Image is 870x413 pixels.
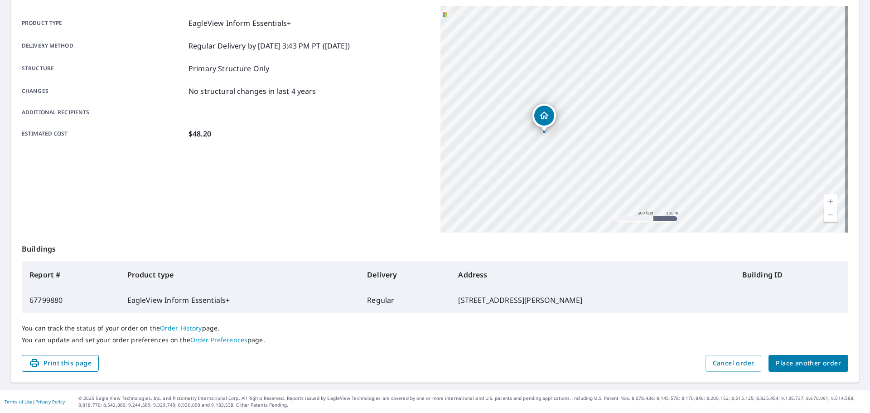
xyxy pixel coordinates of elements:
p: Delivery method [22,40,185,51]
td: 67799880 [22,287,120,313]
p: Estimated cost [22,128,185,139]
td: EagleView Inform Essentials+ [120,287,360,313]
p: | [5,399,65,404]
p: Product type [22,18,185,29]
p: No structural changes in last 4 years [188,86,316,97]
th: Delivery [360,262,451,287]
a: Current Level 16, Zoom Out [824,208,837,222]
p: Primary Structure Only [188,63,269,74]
p: Additional recipients [22,108,185,117]
button: Cancel order [706,355,762,372]
p: Changes [22,86,185,97]
p: You can update and set your order preferences on the page. [22,336,848,344]
p: © 2025 Eagle View Technologies, Inc. and Pictometry International Corp. All Rights Reserved. Repo... [78,395,865,408]
p: $48.20 [188,128,211,139]
p: Regular Delivery by [DATE] 3:43 PM PT ([DATE]) [188,40,350,51]
div: Dropped pin, building 1, Residential property, 3715 Ivydale Dr Annandale, VA 22003 [532,104,556,132]
span: Place another order [776,358,841,369]
th: Building ID [735,262,848,287]
a: Terms of Use [5,398,33,405]
th: Address [451,262,735,287]
a: Privacy Policy [35,398,65,405]
p: Structure [22,63,185,74]
p: Buildings [22,233,848,262]
th: Report # [22,262,120,287]
th: Product type [120,262,360,287]
a: Order History [160,324,202,332]
p: You can track the status of your order on the page. [22,324,848,332]
td: [STREET_ADDRESS][PERSON_NAME] [451,287,735,313]
span: Cancel order [713,358,754,369]
span: Print this page [29,358,92,369]
td: Regular [360,287,451,313]
button: Place another order [768,355,848,372]
p: EagleView Inform Essentials+ [188,18,291,29]
a: Order Preferences [190,335,247,344]
button: Print this page [22,355,99,372]
a: Current Level 16, Zoom In [824,194,837,208]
